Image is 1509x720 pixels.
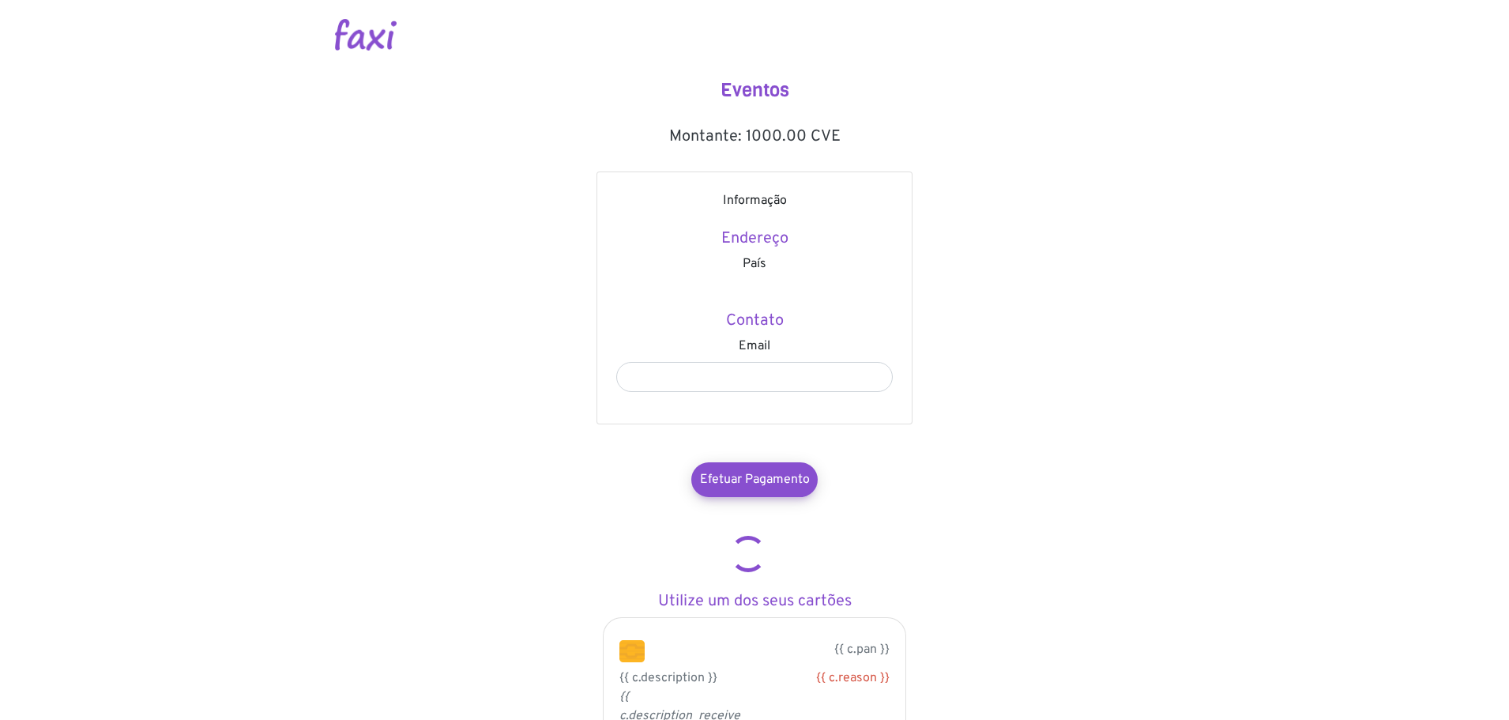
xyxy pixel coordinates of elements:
span: {{ c.description }} [619,670,717,686]
a: Contato [616,311,893,337]
p: {{ c.pan }} [668,640,890,659]
span: Informação [723,193,787,209]
label: País [743,254,766,273]
img: chip.png [619,640,645,662]
h5: Endereço [616,229,893,248]
label: Email [739,337,770,356]
h4: Eventos [596,79,913,102]
a: Efetuar Pagamento [691,462,818,497]
h5: Contato [616,311,893,330]
h5: Montante: 1000.00 CVE [596,127,913,146]
div: {{ c.reason }} [766,669,890,688]
h5: Utilize um dos seus cartões [596,592,913,611]
a: Endereço [616,229,893,254]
